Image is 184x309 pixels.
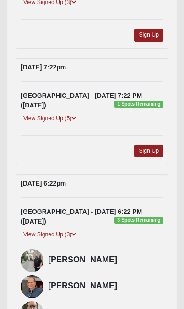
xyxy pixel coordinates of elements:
h4: [PERSON_NAME] [48,281,163,291]
strong: [GEOGRAPHIC_DATA] - [DATE] 6:22 PM ([DATE]) [21,208,142,225]
a: Sign Up [134,145,163,157]
span: 1 Spots Remaining [114,101,163,108]
strong: [DATE] 7:22pm [21,64,66,71]
a: View Signed Up (3) [21,230,79,240]
img: Steve Hillyard [21,249,43,272]
img: Dave Potrawski [21,275,43,298]
a: View Signed Up (5) [21,114,79,123]
a: Sign Up [134,29,163,41]
span: 3 Spots Remaining [114,217,163,224]
h4: [PERSON_NAME] [48,255,163,265]
strong: [GEOGRAPHIC_DATA] - [DATE] 7:22 PM ([DATE]) [21,92,142,109]
strong: [DATE] 6:22pm [21,180,66,187]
